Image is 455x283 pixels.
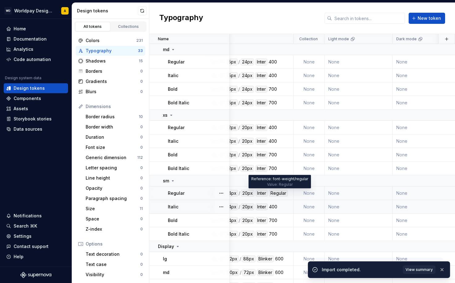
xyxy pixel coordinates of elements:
div: All tokens [77,24,108,29]
div: 0 [140,79,143,84]
a: Space0 [83,214,145,224]
div: Colors [86,37,136,44]
a: Assets [4,104,68,114]
td: None [294,148,325,162]
div: Inter [255,165,267,172]
p: Italic [168,72,178,79]
input: Search in tokens... [332,13,405,24]
button: New token [409,13,445,24]
div: Worldpay Design System [14,8,54,14]
div: Contact support [14,243,49,250]
div: 0 [140,135,143,140]
div: 0 [140,272,143,277]
div: Shadows [86,58,139,64]
div: / [239,217,240,224]
td: None [294,121,325,134]
div: / [239,190,240,197]
div: Blinker [257,255,274,262]
div: Assets [14,106,28,112]
div: 700 [269,151,277,158]
div: Code automation [14,56,51,63]
div: / [238,151,240,158]
div: 11 [140,206,143,211]
div: 0 [140,165,143,170]
p: Italic [168,204,178,210]
a: Gradients0 [76,76,145,86]
td: None [325,96,393,110]
div: 20px [240,151,254,158]
div: Documentation [14,36,47,42]
p: xs [163,112,168,118]
div: 24px [240,86,254,93]
div: 72px [242,269,256,276]
div: / [240,269,241,276]
div: Design tokens [77,8,138,14]
h2: Typography [159,13,203,24]
div: Home [14,26,26,32]
div: 700 [269,165,277,172]
div: / [239,231,240,237]
td: None [294,186,325,200]
div: Search ⌘K [14,223,37,229]
div: Blurs [86,89,140,95]
div: Gradients [86,78,140,85]
div: 0 [140,89,143,94]
div: 700 [269,99,277,106]
div: 20px [241,217,254,224]
div: 33 [138,48,143,53]
td: None [294,266,325,279]
div: Analytics [14,46,33,52]
p: Regular [168,124,185,131]
div: Collections [113,24,144,29]
td: None [294,200,325,214]
div: Border width [86,124,140,130]
p: lg [163,256,167,262]
p: Bold Italic [168,165,189,172]
td: None [325,69,393,82]
div: Design tokens [14,85,45,91]
div: 20px [240,124,254,131]
div: Settings [14,233,32,239]
p: Display [158,243,174,250]
div: Blinker [257,269,274,276]
p: Regular [168,190,185,196]
td: None [294,134,325,148]
a: Font size0 [83,142,145,152]
div: Data sources [14,126,42,132]
div: / [238,124,240,131]
div: Paragraph spacing [86,195,140,202]
p: Dark mode [396,37,417,41]
div: Inter [255,151,267,158]
div: 15 [139,59,143,63]
div: Regular [269,190,288,197]
a: Text case0 [83,259,145,269]
div: / [238,72,240,79]
div: WD [4,7,12,15]
a: Blurs0 [76,87,145,97]
td: None [294,214,325,227]
div: Inter [256,231,268,237]
div: 0 [140,186,143,191]
a: Documentation [4,34,68,44]
a: Text decoration0 [83,249,145,259]
td: None [294,82,325,96]
div: 0 [140,69,143,74]
p: Italic [168,138,178,144]
a: Analytics [4,44,68,54]
div: Line height [86,175,140,181]
div: Typography [86,48,138,54]
a: Design tokens [4,83,68,93]
td: None [325,134,393,148]
a: Data sources [4,124,68,134]
a: Border width0 [83,122,145,132]
div: Inter [256,217,268,224]
button: Help [4,252,68,262]
div: Text case [86,261,140,268]
div: Size [86,206,140,212]
a: Line height0 [83,173,145,183]
a: Size11 [83,204,145,214]
a: Storybook stories [4,114,68,124]
div: 88px [242,255,256,262]
div: Opacity [86,185,140,191]
td: None [325,148,393,162]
